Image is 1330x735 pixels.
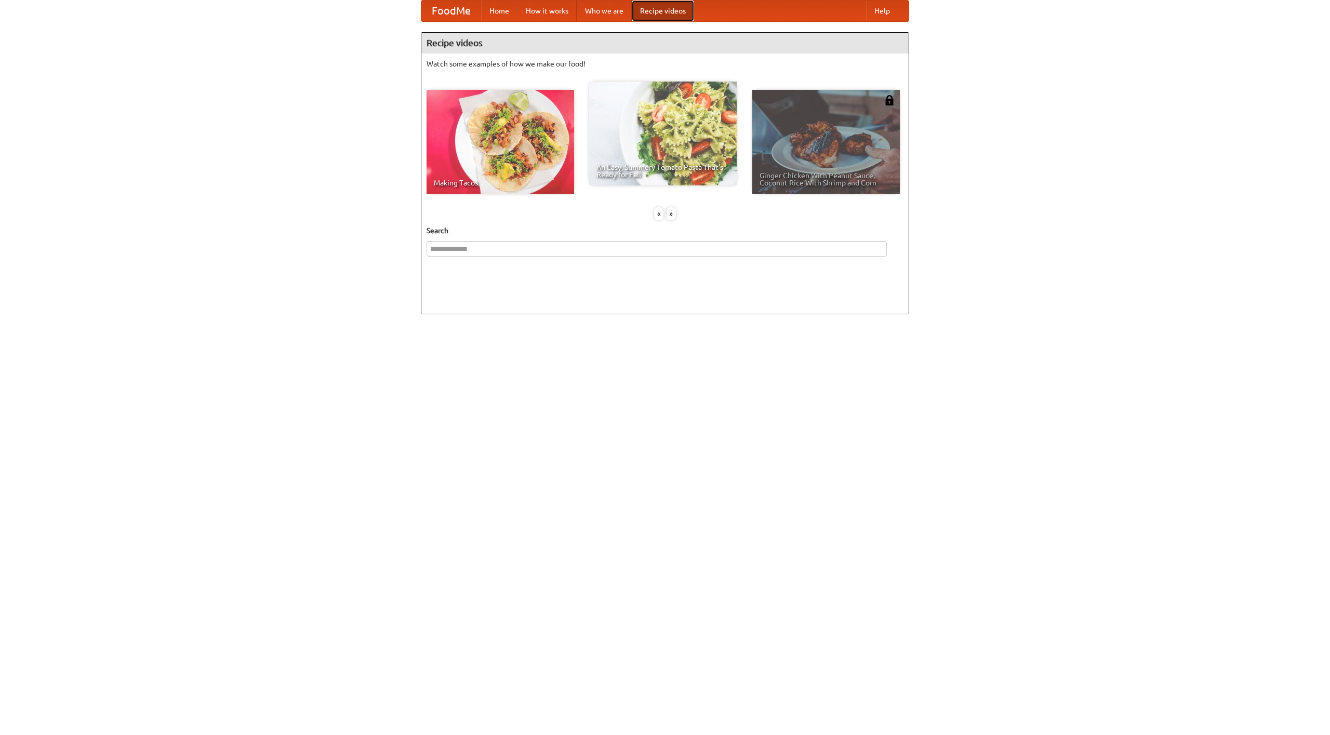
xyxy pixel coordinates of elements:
h4: Recipe videos [421,33,909,54]
a: Home [481,1,517,21]
div: » [667,207,676,220]
span: An Easy, Summery Tomato Pasta That's Ready for Fall [596,164,729,178]
a: Who we are [577,1,632,21]
img: 483408.png [884,95,895,105]
p: Watch some examples of how we make our food! [427,59,903,69]
span: Making Tacos [434,179,567,186]
a: An Easy, Summery Tomato Pasta That's Ready for Fall [589,82,737,185]
a: Help [866,1,898,21]
div: « [654,207,663,220]
a: FoodMe [421,1,481,21]
a: How it works [517,1,577,21]
h5: Search [427,225,903,236]
a: Making Tacos [427,90,574,194]
a: Recipe videos [632,1,694,21]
